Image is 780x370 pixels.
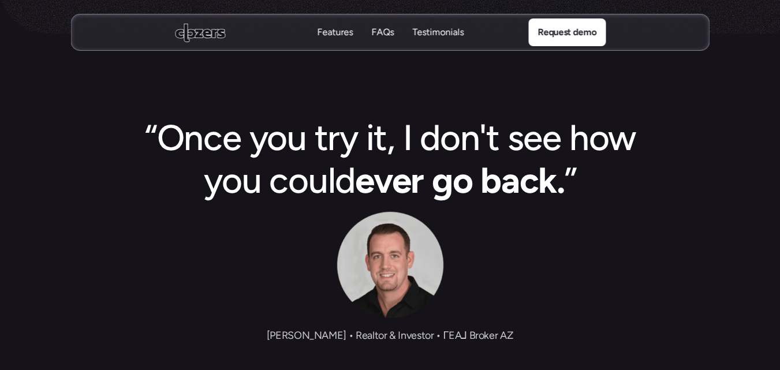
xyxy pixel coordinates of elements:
p: Features [317,26,353,39]
p: Features [317,39,353,51]
a: Request demo [528,18,605,46]
p: FAQs [371,26,394,39]
p: Request demo [538,25,596,40]
h1: “Once you try it, I don't see how you could ” [136,117,644,203]
a: FeaturesFeatures [317,26,353,39]
p: FAQs [371,39,394,51]
strong: ever go back. [355,159,565,202]
a: FAQsFAQs [371,26,394,39]
a: TestimonialsTestimonials [412,26,464,39]
p: Testimonials [412,26,464,39]
p: Testimonials [412,39,464,51]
